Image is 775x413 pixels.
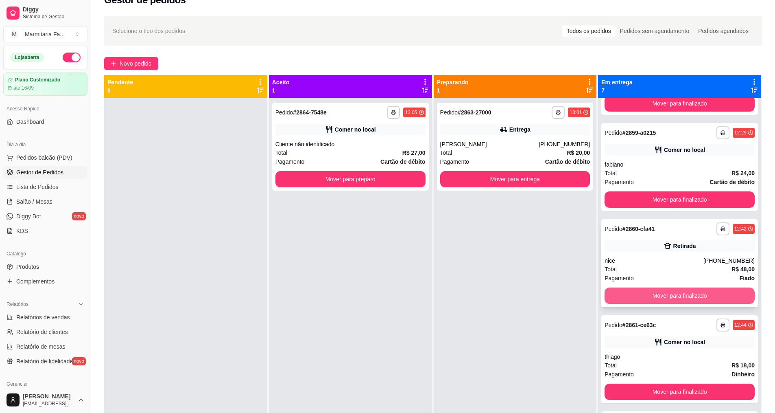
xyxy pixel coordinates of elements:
span: Lista de Pedidos [16,183,59,191]
div: [PERSON_NAME] [440,140,539,148]
a: Lista de Pedidos [3,180,87,193]
div: 13:01 [570,109,582,116]
button: Mover para finalizado [605,191,755,208]
button: Mover para finalizado [605,95,755,112]
span: Total [605,361,617,370]
article: Plano Customizado [15,77,60,83]
div: thiago [605,353,755,361]
span: [PERSON_NAME] [23,393,74,400]
span: Gestor de Pedidos [16,168,63,176]
strong: Cartão de débito [380,158,425,165]
span: M [10,30,18,38]
div: 12:42 [734,226,747,232]
button: Mover para finalizado [605,384,755,400]
strong: R$ 20,00 [567,149,590,156]
span: Sistema de Gestão [23,13,84,20]
span: Dashboard [16,118,44,126]
span: Produtos [16,263,39,271]
div: 12:29 [734,130,747,136]
strong: # 2863-27000 [458,109,491,116]
p: 1 [437,86,469,94]
p: 7 [601,86,632,94]
p: 0 [107,86,133,94]
div: Catálogo [3,247,87,260]
span: Pedido [605,226,622,232]
span: Pagamento [605,274,634,283]
span: Novo pedido [120,59,152,68]
span: plus [111,61,116,66]
span: Total [605,265,617,274]
span: Selecione o tipo dos pedidos [112,26,185,35]
span: Pagamento [605,370,634,379]
article: até 16/09 [13,85,34,91]
span: Pedido [440,109,458,116]
p: Em entrega [601,78,632,86]
span: KDS [16,227,28,235]
span: Complementos [16,277,55,286]
span: Relatórios [7,301,28,308]
div: Dia a dia [3,138,87,151]
div: nice [605,257,703,265]
a: Produtos [3,260,87,273]
a: Complementos [3,275,87,288]
div: Pedidos sem agendamento [616,25,694,37]
button: Pedidos balcão (PDV) [3,151,87,164]
span: Total [275,148,288,157]
span: Pedido [275,109,293,116]
a: Relatório de fidelidadenovo [3,355,87,368]
p: Aceito [272,78,290,86]
div: [PHONE_NUMBER] [539,140,590,148]
button: Mover para entrega [440,171,590,187]
span: Pagamento [440,157,469,166]
span: Pedido [605,322,622,328]
a: Gestor de Pedidos [3,166,87,179]
a: KDS [3,224,87,237]
span: Pedidos balcão (PDV) [16,154,72,162]
p: 1 [272,86,290,94]
button: Mover para finalizado [605,288,755,304]
span: Total [605,169,617,178]
span: Total [440,148,452,157]
a: Plano Customizadoaté 16/09 [3,72,87,96]
strong: # 2859-a0215 [622,130,656,136]
a: Relatório de mesas [3,340,87,353]
div: fabiano [605,160,755,169]
strong: Fiado [740,275,755,281]
span: Relatório de mesas [16,343,65,351]
span: Pedido [605,130,622,136]
div: Retirada [673,242,696,250]
span: Relatório de clientes [16,328,68,336]
button: Mover para preparo [275,171,426,187]
button: [PERSON_NAME][EMAIL_ADDRESS][DOMAIN_NAME] [3,390,87,410]
strong: Dinheiro [731,371,755,378]
div: Marmitaria Fa ... [25,30,65,38]
div: Comer no local [664,338,705,346]
a: Salão / Mesas [3,195,87,208]
button: Select a team [3,26,87,42]
div: Todos os pedidos [562,25,616,37]
div: [PHONE_NUMBER] [703,257,755,265]
strong: R$ 24,00 [731,170,755,176]
a: Relatório de clientes [3,325,87,338]
div: 13:05 [405,109,417,116]
span: Relatórios de vendas [16,313,70,321]
strong: R$ 27,00 [402,149,426,156]
a: Relatórios de vendas [3,311,87,324]
strong: Cartão de débito [710,179,755,185]
strong: # 2864-7548e [293,109,327,116]
span: Relatório de fidelidade [16,357,73,365]
div: Entrega [509,125,530,134]
a: Diggy Botnovo [3,210,87,223]
span: Pagamento [605,178,634,187]
strong: # 2860-cfa41 [622,226,655,232]
span: Salão / Mesas [16,198,52,206]
div: Acesso Rápido [3,102,87,115]
button: Alterar Status [63,53,81,62]
p: Preparando [437,78,469,86]
a: Dashboard [3,115,87,128]
strong: R$ 18,00 [731,362,755,369]
button: Novo pedido [104,57,158,70]
div: Comer no local [664,146,705,154]
span: Pagamento [275,157,305,166]
strong: Cartão de débito [545,158,590,165]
